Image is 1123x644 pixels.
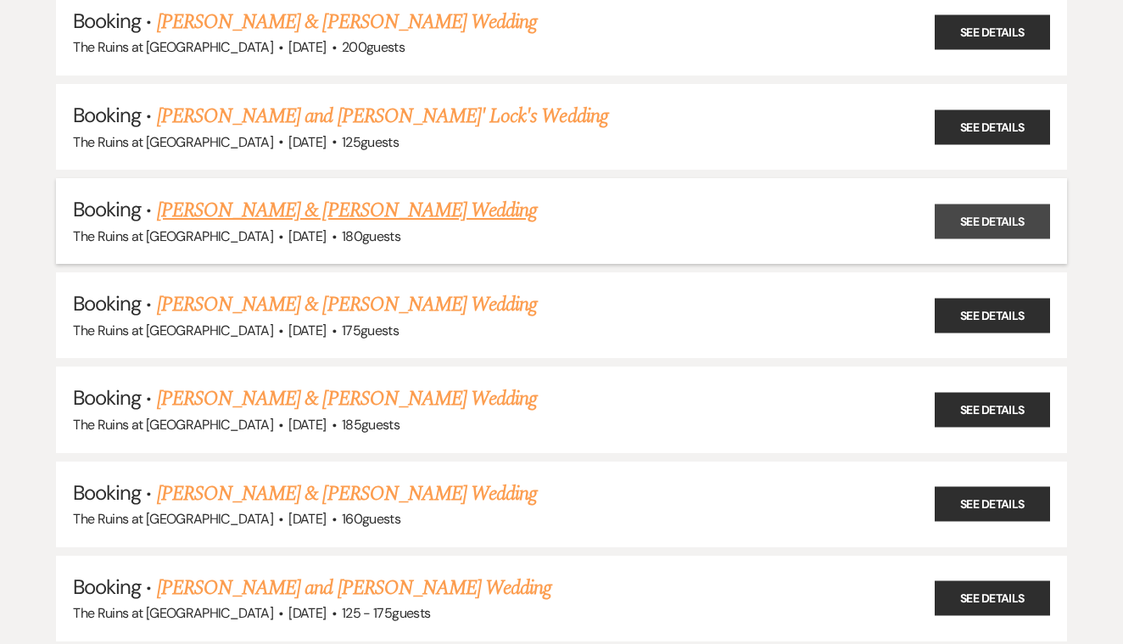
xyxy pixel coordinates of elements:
[288,604,326,622] span: [DATE]
[288,133,326,151] span: [DATE]
[935,581,1050,616] a: See Details
[73,102,141,128] span: Booking
[73,196,141,222] span: Booking
[935,393,1050,428] a: See Details
[157,384,537,414] a: [PERSON_NAME] & [PERSON_NAME] Wedding
[157,7,537,37] a: [PERSON_NAME] & [PERSON_NAME] Wedding
[342,322,399,339] span: 175 guests
[157,195,537,226] a: [PERSON_NAME] & [PERSON_NAME] Wedding
[157,101,608,132] a: [PERSON_NAME] and [PERSON_NAME]' Lock's Wedding
[288,322,326,339] span: [DATE]
[935,204,1050,238] a: See Details
[73,510,273,528] span: The Ruins at [GEOGRAPHIC_DATA]
[73,604,273,622] span: The Ruins at [GEOGRAPHIC_DATA]
[157,479,537,509] a: [PERSON_NAME] & [PERSON_NAME] Wedding
[157,289,537,320] a: [PERSON_NAME] & [PERSON_NAME] Wedding
[935,487,1050,522] a: See Details
[288,510,326,528] span: [DATE]
[342,416,399,434] span: 185 guests
[288,227,326,245] span: [DATE]
[342,38,405,56] span: 200 guests
[342,227,400,245] span: 180 guests
[73,574,141,600] span: Booking
[342,133,399,151] span: 125 guests
[935,15,1050,50] a: See Details
[73,322,273,339] span: The Ruins at [GEOGRAPHIC_DATA]
[73,227,273,245] span: The Ruins at [GEOGRAPHIC_DATA]
[73,8,141,34] span: Booking
[342,510,400,528] span: 160 guests
[935,298,1050,333] a: See Details
[342,604,430,622] span: 125 - 175 guests
[73,38,273,56] span: The Ruins at [GEOGRAPHIC_DATA]
[73,416,273,434] span: The Ruins at [GEOGRAPHIC_DATA]
[157,573,552,603] a: [PERSON_NAME] and [PERSON_NAME] Wedding
[73,290,141,316] span: Booking
[288,416,326,434] span: [DATE]
[73,384,141,411] span: Booking
[73,133,273,151] span: The Ruins at [GEOGRAPHIC_DATA]
[935,109,1050,144] a: See Details
[288,38,326,56] span: [DATE]
[73,479,141,506] span: Booking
